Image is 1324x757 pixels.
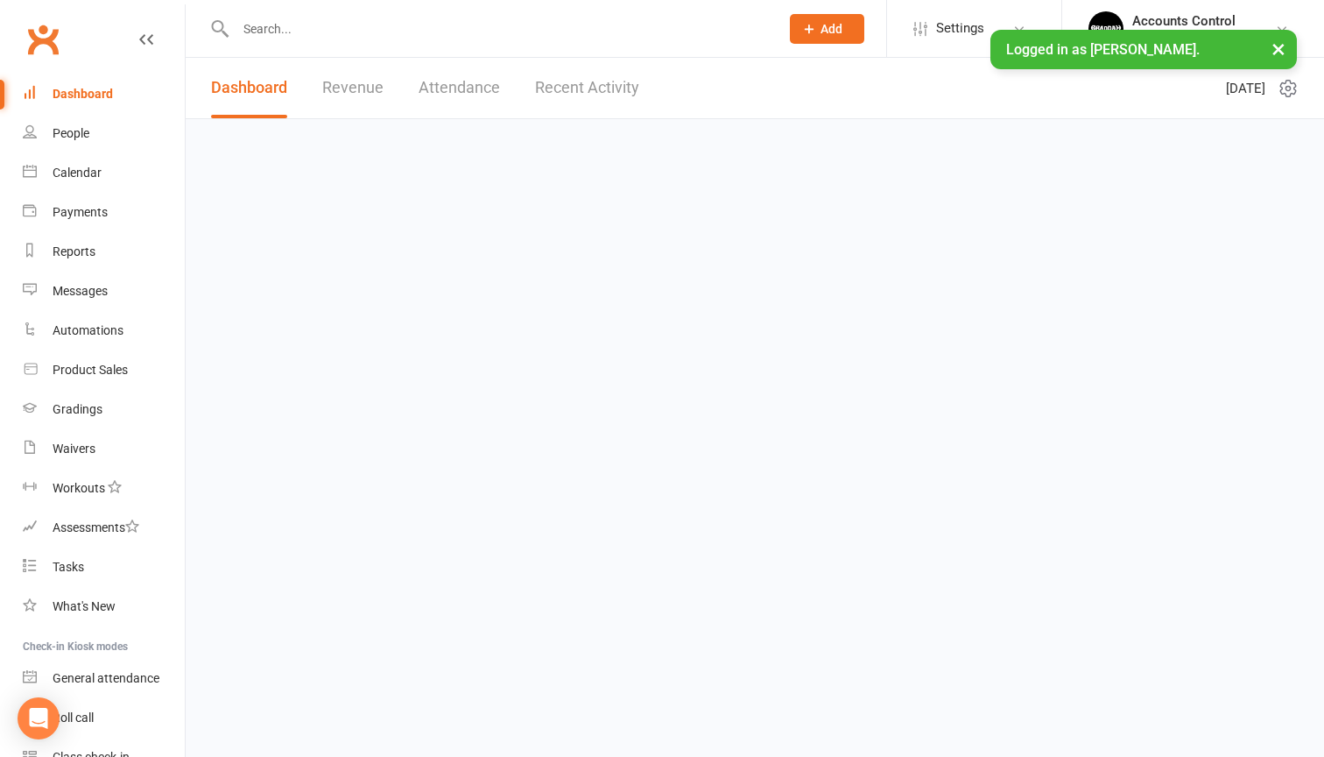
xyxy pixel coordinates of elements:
a: Payments [23,193,185,232]
button: Add [790,14,864,44]
a: Gradings [23,390,185,429]
a: Reports [23,232,185,272]
div: Assessments [53,520,139,534]
button: × [1263,30,1294,67]
a: Automations [23,311,185,350]
div: Workouts [53,481,105,495]
div: [PERSON_NAME] [1132,29,1236,45]
a: Messages [23,272,185,311]
div: Calendar [53,166,102,180]
span: Add [820,22,842,36]
a: Dashboard [23,74,185,114]
div: Roll call [53,711,94,725]
span: [DATE] [1226,78,1265,99]
div: Messages [53,284,108,298]
a: What's New [23,587,185,626]
div: Gradings [53,402,102,416]
a: Dashboard [211,58,287,118]
a: Calendar [23,153,185,193]
input: Search... [230,17,767,41]
div: Product Sales [53,363,128,377]
a: Revenue [322,58,384,118]
a: Clubworx [21,18,65,61]
div: What's New [53,599,116,613]
div: Reports [53,244,95,258]
a: Attendance [419,58,500,118]
div: Open Intercom Messenger [18,697,60,739]
span: Settings [936,9,984,48]
img: thumb_image1701918351.png [1088,11,1123,46]
a: Assessments [23,508,185,548]
div: Waivers [53,442,95,456]
div: Tasks [53,560,84,574]
a: General attendance kiosk mode [23,659,185,698]
a: Tasks [23,548,185,587]
span: Logged in as [PERSON_NAME]. [1006,41,1200,58]
a: Product Sales [23,350,185,390]
a: Waivers [23,429,185,469]
a: Roll call [23,698,185,738]
div: Dashboard [53,87,113,101]
div: Accounts Control [1132,13,1236,29]
a: Workouts [23,469,185,508]
div: Payments [53,205,108,219]
div: Automations [53,323,123,337]
a: Recent Activity [535,58,639,118]
div: General attendance [53,671,159,685]
div: People [53,126,89,140]
a: People [23,114,185,153]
